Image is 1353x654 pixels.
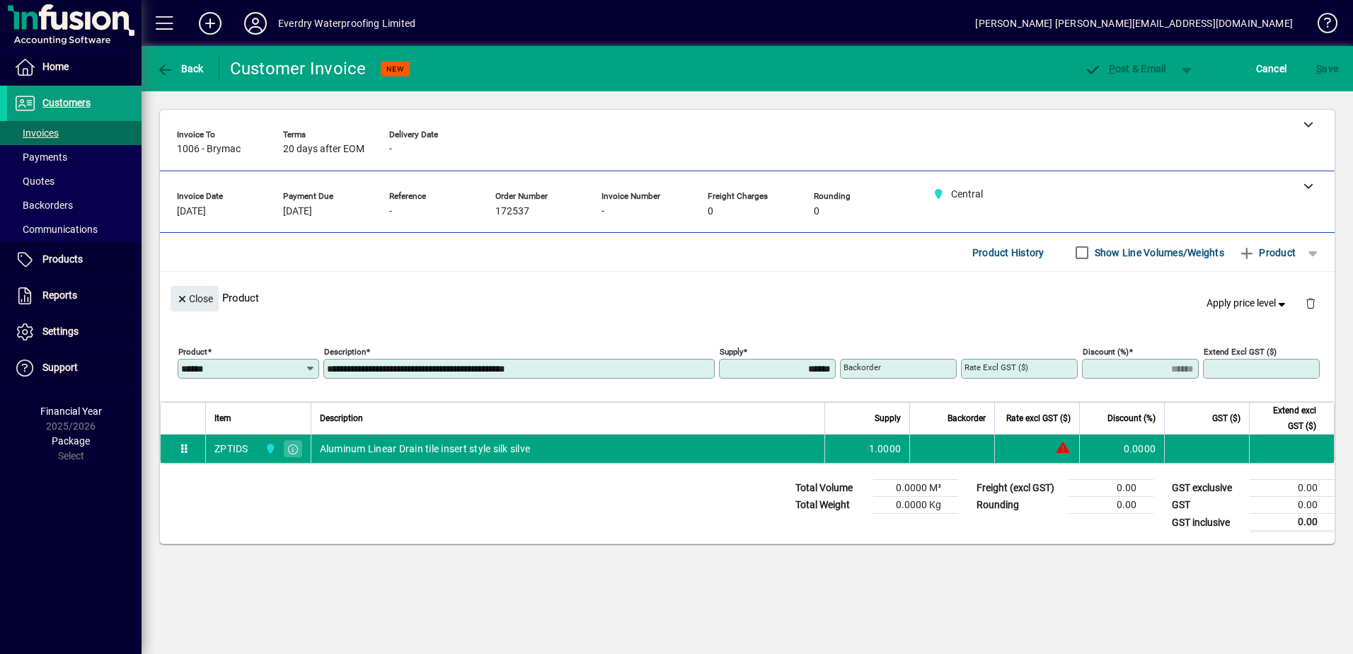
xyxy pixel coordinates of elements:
[167,292,222,304] app-page-header-button: Close
[14,151,67,163] span: Payments
[7,169,142,193] a: Quotes
[1313,56,1342,81] button: Save
[720,347,743,357] mat-label: Supply
[178,347,207,357] mat-label: Product
[42,61,69,72] span: Home
[967,240,1050,265] button: Product History
[7,242,142,277] a: Products
[844,362,881,372] mat-label: Backorder
[1165,480,1250,497] td: GST exclusive
[1204,347,1277,357] mat-label: Extend excl GST ($)
[7,350,142,386] a: Support
[1250,514,1335,532] td: 0.00
[1316,57,1338,80] span: ave
[320,442,531,456] span: Aluminum Linear Drain tile insert style silk silve
[1250,480,1335,497] td: 0.00
[1069,497,1153,514] td: 0.00
[1307,3,1335,49] a: Knowledge Base
[7,145,142,169] a: Payments
[1079,435,1164,463] td: 0.0000
[1316,63,1322,74] span: S
[601,206,604,217] span: -
[1250,497,1335,514] td: 0.00
[283,206,312,217] span: [DATE]
[324,347,366,357] mat-label: Description
[156,63,204,74] span: Back
[42,289,77,301] span: Reports
[177,144,241,155] span: 1006 - Brymac
[1238,241,1296,264] span: Product
[969,480,1069,497] td: Freight (excl GST)
[230,57,367,80] div: Customer Invoice
[965,362,1028,372] mat-label: Rate excl GST ($)
[1256,57,1287,80] span: Cancel
[1165,497,1250,514] td: GST
[1212,411,1240,426] span: GST ($)
[873,480,958,497] td: 0.0000 M³
[495,206,529,217] span: 172537
[278,12,415,35] div: Everdry Waterproofing Limited
[389,206,392,217] span: -
[1006,411,1071,426] span: Rate excl GST ($)
[52,435,90,447] span: Package
[1201,291,1294,316] button: Apply price level
[142,56,219,81] app-page-header-button: Back
[969,497,1069,514] td: Rounding
[261,441,277,457] span: Central
[171,286,219,311] button: Close
[1165,514,1250,532] td: GST inclusive
[972,241,1044,264] span: Product History
[1253,56,1291,81] button: Cancel
[7,121,142,145] a: Invoices
[975,12,1293,35] div: [PERSON_NAME] [PERSON_NAME][EMAIL_ADDRESS][DOMAIN_NAME]
[42,326,79,337] span: Settings
[1084,63,1166,74] span: ost & Email
[188,11,233,36] button: Add
[7,193,142,217] a: Backorders
[7,314,142,350] a: Settings
[1109,63,1115,74] span: P
[1294,297,1328,309] app-page-header-button: Delete
[7,50,142,85] a: Home
[176,287,213,311] span: Close
[7,278,142,314] a: Reports
[1107,411,1156,426] span: Discount (%)
[42,97,91,108] span: Customers
[40,406,102,417] span: Financial Year
[788,480,873,497] td: Total Volume
[389,144,392,155] span: -
[1207,296,1289,311] span: Apply price level
[320,411,363,426] span: Description
[875,411,901,426] span: Supply
[788,497,873,514] td: Total Weight
[14,224,98,235] span: Communications
[948,411,986,426] span: Backorder
[7,217,142,241] a: Communications
[233,11,278,36] button: Profile
[1092,246,1224,260] label: Show Line Volumes/Weights
[1077,56,1173,81] button: Post & Email
[1083,347,1129,357] mat-label: Discount (%)
[1294,286,1328,320] button: Delete
[283,144,364,155] span: 20 days after EOM
[214,442,248,456] div: ZPTIDS
[177,206,206,217] span: [DATE]
[1258,403,1316,434] span: Extend excl GST ($)
[42,253,83,265] span: Products
[14,200,73,211] span: Backorders
[708,206,713,217] span: 0
[160,272,1335,323] div: Product
[153,56,207,81] button: Back
[873,497,958,514] td: 0.0000 Kg
[386,64,404,74] span: NEW
[869,442,902,456] span: 1.0000
[214,411,231,426] span: Item
[14,127,59,139] span: Invoices
[14,176,54,187] span: Quotes
[1231,240,1303,265] button: Product
[42,362,78,373] span: Support
[1069,480,1153,497] td: 0.00
[814,206,819,217] span: 0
